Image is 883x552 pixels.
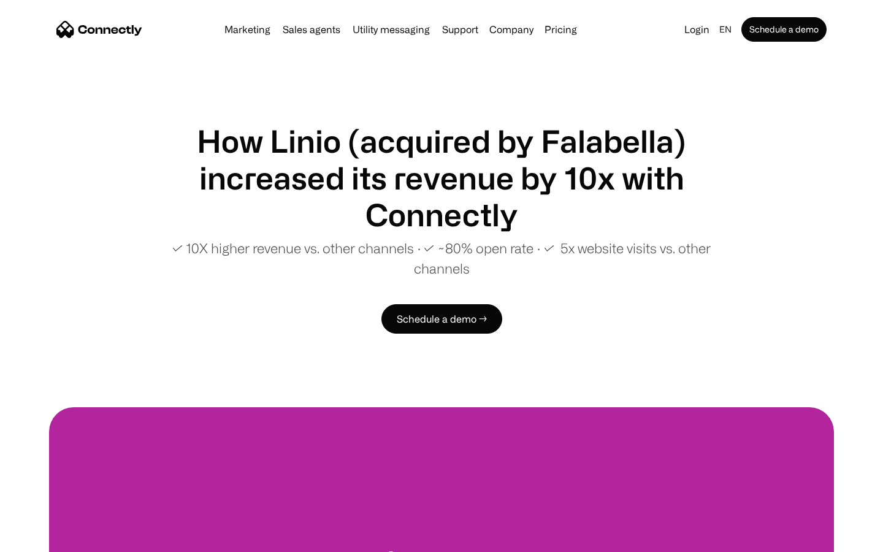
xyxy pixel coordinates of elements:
[220,25,275,34] a: Marketing
[147,238,736,278] p: ✓ 10X higher revenue vs. other channels ∙ ✓ ~80% open rate ∙ ✓ 5x website visits vs. other channels
[12,529,74,548] aside: Language selected: English
[719,21,732,38] div: en
[25,531,74,548] ul: Language list
[278,25,345,34] a: Sales agents
[540,25,582,34] a: Pricing
[741,17,827,42] a: Schedule a demo
[381,304,502,334] a: Schedule a demo →
[679,21,714,38] a: Login
[489,21,533,38] div: Company
[348,25,435,34] a: Utility messaging
[437,25,483,34] a: Support
[147,123,736,233] h1: How Linio (acquired by Falabella) increased its revenue by 10x with Connectly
